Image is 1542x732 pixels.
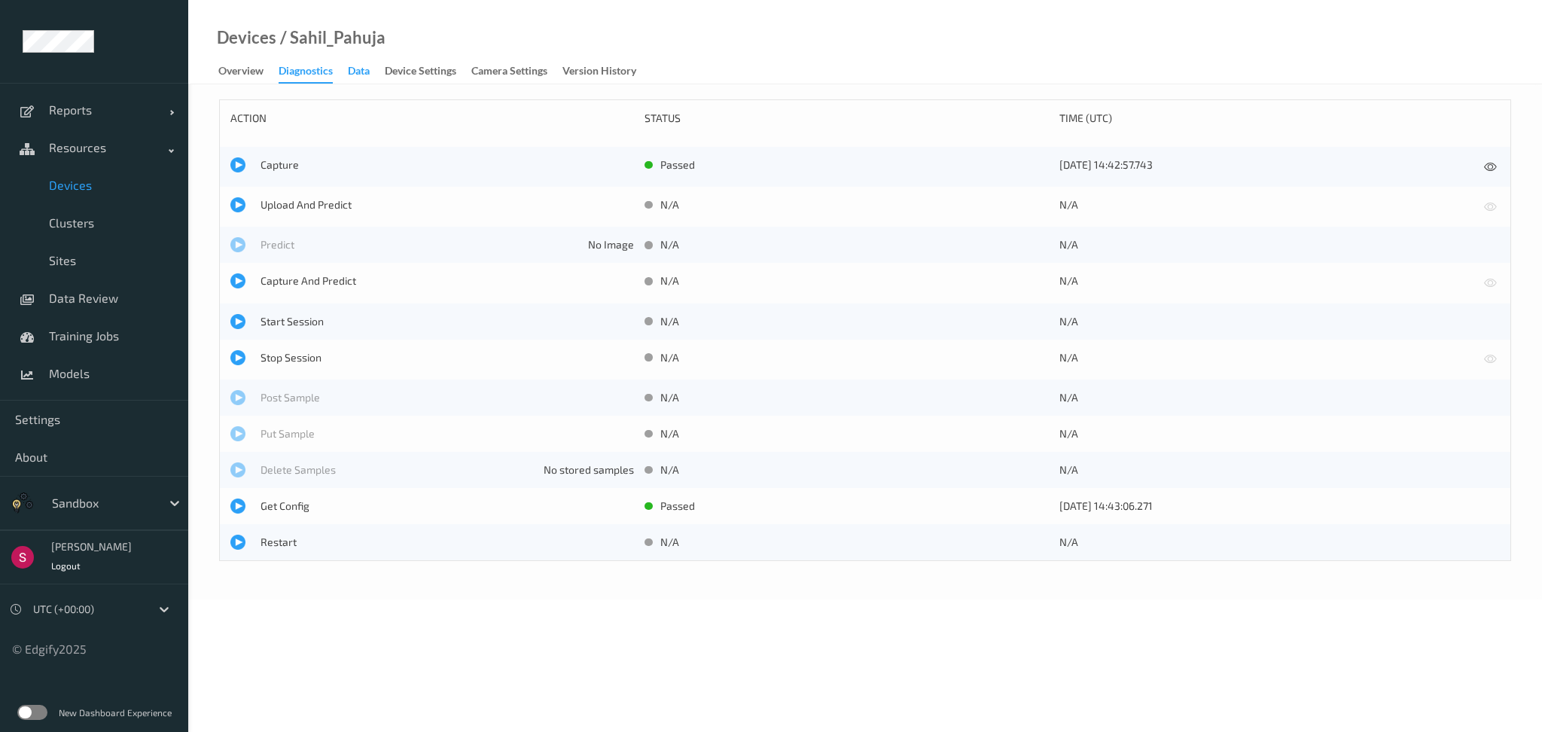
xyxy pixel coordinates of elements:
[1059,499,1463,514] div: [DATE] 14:43:06.271
[660,390,679,405] span: N/A
[660,462,679,477] span: N/A
[660,273,679,288] span: N/A
[276,30,385,45] div: / Sahil_Pahuja
[385,61,471,82] a: Device Settings
[261,314,634,329] span: Start Session
[1059,390,1463,405] div: N/A
[1059,314,1463,329] div: N/A
[544,462,634,477] span: No stored samples
[660,157,695,172] span: passed
[660,314,679,329] span: N/A
[1059,462,1463,477] div: N/A
[1059,350,1463,365] div: N/A
[218,63,264,82] div: Overview
[660,535,679,550] span: N/A
[217,30,276,45] a: Devices
[1059,157,1463,172] div: [DATE] 14:42:57.743
[1059,535,1463,550] div: N/A
[562,61,651,82] a: Version History
[348,63,370,82] div: Data
[660,350,679,365] span: N/A
[471,61,562,82] a: Camera Settings
[385,63,456,82] div: Device Settings
[660,197,679,212] span: N/A
[261,499,634,514] span: Get Config
[1059,111,1463,126] div: time (UTC)
[261,157,634,172] span: Capture
[348,61,385,82] a: Data
[1059,237,1463,252] div: N/A
[660,426,679,441] span: N/A
[660,237,679,252] span: N/A
[588,237,634,252] span: No Image
[261,273,634,288] span: Capture And Predict
[562,63,636,82] div: Version History
[1059,273,1463,288] div: N/A
[645,111,1048,126] div: status
[660,499,695,514] span: passed
[279,63,333,84] div: Diagnostics
[261,535,634,550] span: Restart
[230,111,634,126] div: action
[261,350,634,365] span: Stop Session
[261,197,634,212] span: Upload And Predict
[471,63,547,82] div: Camera Settings
[1059,197,1463,212] div: N/A
[1059,426,1463,441] div: N/A
[279,61,348,84] a: Diagnostics
[218,61,279,82] a: Overview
